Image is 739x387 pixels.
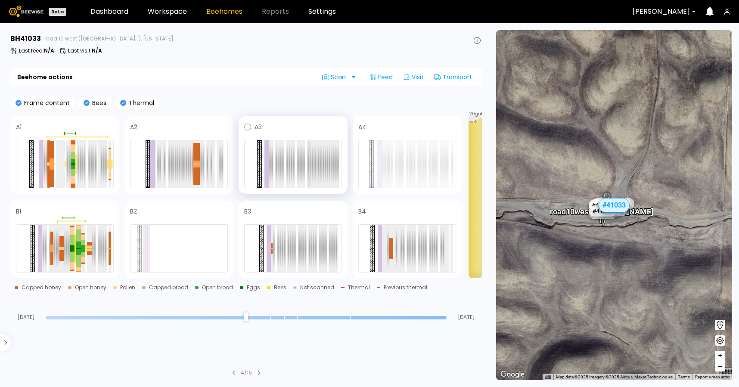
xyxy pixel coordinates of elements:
h4: A3 [255,124,262,130]
button: Keyboard shortcuts [545,374,551,380]
a: Report a map error [695,375,730,379]
div: road 10 west ([PERSON_NAME] 1) [550,198,653,225]
span: Map data ©2025 Imagery ©2025 Airbus, Maxar Technologies [556,375,673,379]
img: Google [498,369,527,380]
a: Settings [308,8,336,15]
img: Beewise logo [9,6,43,17]
div: Bees [274,285,286,290]
h4: A4 [358,124,366,130]
h4: B1 [16,208,21,214]
h4: B2 [130,208,137,214]
span: road 10 west ([GEOGRAPHIC_DATA] 1), [US_STATE] [44,36,174,41]
div: Capped brood [149,285,188,290]
div: # 41032 [598,198,626,209]
div: Previous thermal [384,285,427,290]
div: # 41033 [599,198,630,212]
button: + [715,351,725,361]
b: Beehome actions [17,74,73,80]
p: Bees [90,100,106,106]
div: Transport [431,70,475,84]
h3: BH 41033 [10,35,41,42]
span: – [718,361,723,372]
div: 4 / 16 [241,369,252,377]
span: Scan [322,74,349,80]
div: # 41041 [589,205,617,216]
div: Open honey [75,285,106,290]
div: Visit [400,70,427,84]
p: Thermal [126,100,154,106]
div: Capped honey [22,285,61,290]
div: Eggs [247,285,260,290]
div: Pollen [120,285,135,290]
span: [DATE] [10,315,42,320]
a: Workspace [148,8,187,15]
a: Terms (opens in new tab) [678,375,690,379]
span: + [717,350,723,361]
div: Open brood [202,285,233,290]
h4: A2 [130,124,137,130]
p: Last feed : [19,48,54,53]
a: Dashboard [90,8,128,15]
h4: A1 [16,124,22,130]
div: # 41043 [589,199,616,210]
p: Frame content [22,100,70,106]
span: [DATE] [450,315,482,320]
p: Last visit : [68,48,102,53]
a: Beehomes [206,8,242,15]
div: Not scanned [300,285,334,290]
button: – [715,361,725,372]
b: N/A [44,47,54,54]
h4: B4 [358,208,366,214]
span: 20 gal [469,112,482,116]
div: Thermal [348,285,370,290]
h4: B3 [244,208,251,214]
div: # 41105 [589,208,617,219]
b: N/A [92,47,102,54]
a: Open this area in Google Maps (opens a new window) [498,369,527,380]
span: Reports [262,8,289,15]
div: Beta [49,8,66,16]
div: Feed [366,70,396,84]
